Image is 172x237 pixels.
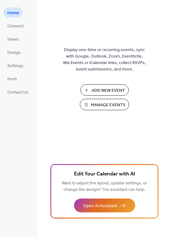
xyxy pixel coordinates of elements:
span: Views [7,36,19,43]
button: Manage Events [80,99,129,110]
span: Home [7,10,19,16]
span: Open AI Assistant [83,203,117,209]
button: Add New Event [80,84,129,96]
span: Want to adjust the layout, update settings, or change the design? The assistant can help. [62,179,147,194]
span: Add New Event [92,87,125,94]
span: Manage Events [91,102,125,108]
a: Home [4,7,23,18]
a: Settings [4,60,27,70]
a: Contact Us [4,87,32,97]
a: Form [4,74,21,84]
a: Connect [4,21,27,31]
a: Design [4,47,25,57]
a: Views [4,34,22,44]
span: Design [7,50,21,56]
span: Edit Your Calendar with AI [74,170,135,179]
span: Contact Us [7,89,28,96]
span: Form [7,76,17,82]
span: Settings [7,63,23,69]
span: Connect [7,23,24,30]
span: Display one-time or recurring events, sync with Google, Outlook, Zoom, Eventbrite, Wix Events or ... [63,47,146,73]
button: Open AI Assistant [74,199,135,212]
